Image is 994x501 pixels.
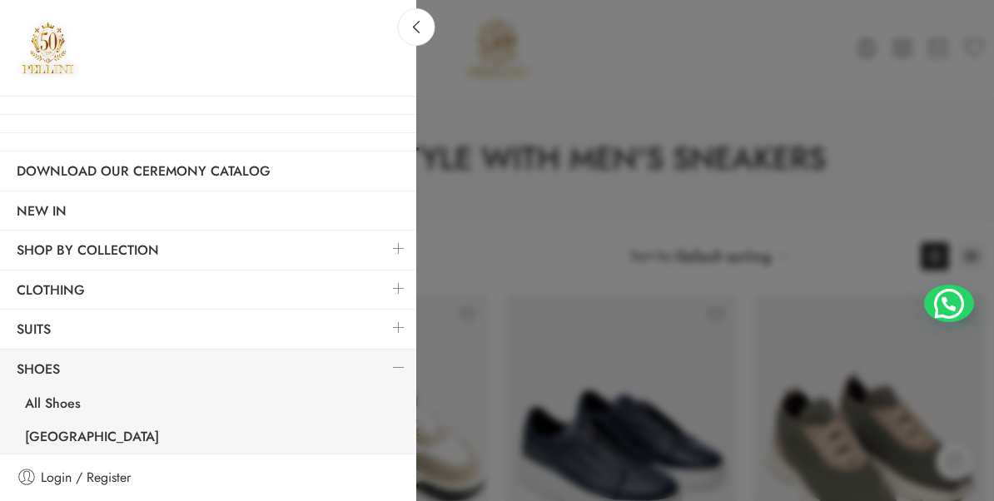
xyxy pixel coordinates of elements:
a: All Shoes [8,389,416,423]
a: [GEOGRAPHIC_DATA] [8,422,416,456]
span: Login / Register [41,467,131,489]
a: Login / Register [17,467,400,489]
a: Pellini - [17,17,79,79]
img: Pellini [17,17,79,79]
